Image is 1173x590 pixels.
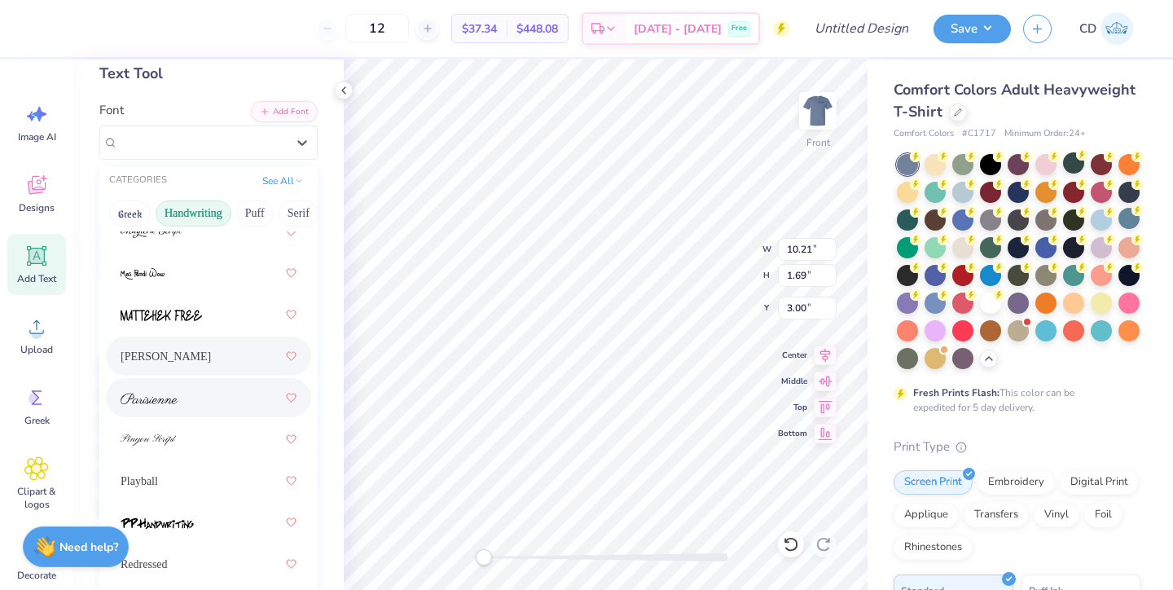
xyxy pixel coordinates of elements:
[462,20,497,37] span: $37.34
[977,470,1055,495] div: Embroidery
[24,414,50,427] span: Greek
[17,569,56,582] span: Decorate
[934,15,1011,43] button: Save
[121,268,165,280] img: Mas Pendi Wow
[778,401,807,414] span: Top
[121,393,178,404] img: Parisienne
[99,63,318,85] div: Text Tool
[1079,20,1096,38] span: CD
[121,556,168,573] span: Redressed
[121,310,202,321] img: MATTEHEK FREE
[1072,12,1140,45] a: CD
[59,539,118,555] strong: Need help?
[802,12,921,45] input: Untitled Design
[1060,470,1139,495] div: Digital Print
[279,200,319,227] button: Serif
[1034,503,1079,527] div: Vinyl
[894,470,973,495] div: Screen Print
[19,201,55,214] span: Designs
[99,101,124,120] label: Font
[236,200,274,227] button: Puff
[894,80,1136,121] span: Comfort Colors Adult Heavyweight T-Shirt
[121,348,211,365] span: [PERSON_NAME]
[802,95,834,127] img: Front
[121,473,158,490] span: Playball
[516,20,558,37] span: $448.08
[1084,503,1122,527] div: Foil
[806,135,830,150] div: Front
[18,130,56,143] span: Image AI
[913,386,999,399] strong: Fresh Prints Flash:
[1004,127,1086,141] span: Minimum Order: 24 +
[251,101,318,122] button: Add Font
[121,227,182,238] img: Magiera Script
[778,375,807,388] span: Middle
[121,517,194,529] img: PP Handwriting
[894,127,954,141] span: Comfort Colors
[962,127,996,141] span: # C1717
[109,174,167,187] div: CATEGORIES
[731,23,747,34] span: Free
[476,549,492,566] div: Accessibility label
[156,200,231,227] button: Handwriting
[17,272,56,285] span: Add Text
[894,535,973,560] div: Rhinestones
[964,503,1029,527] div: Transfers
[121,434,177,446] img: Pinyon Script
[913,385,1114,415] div: This color can be expedited for 5 day delivery.
[894,503,959,527] div: Applique
[109,200,151,227] button: Greek
[20,343,53,356] span: Upload
[778,427,807,440] span: Bottom
[257,173,308,189] button: See All
[634,20,722,37] span: [DATE] - [DATE]
[10,485,64,511] span: Clipart & logos
[345,14,409,43] input: – –
[894,438,1140,456] div: Print Type
[1101,12,1133,45] img: Cate Duffer
[778,349,807,362] span: Center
